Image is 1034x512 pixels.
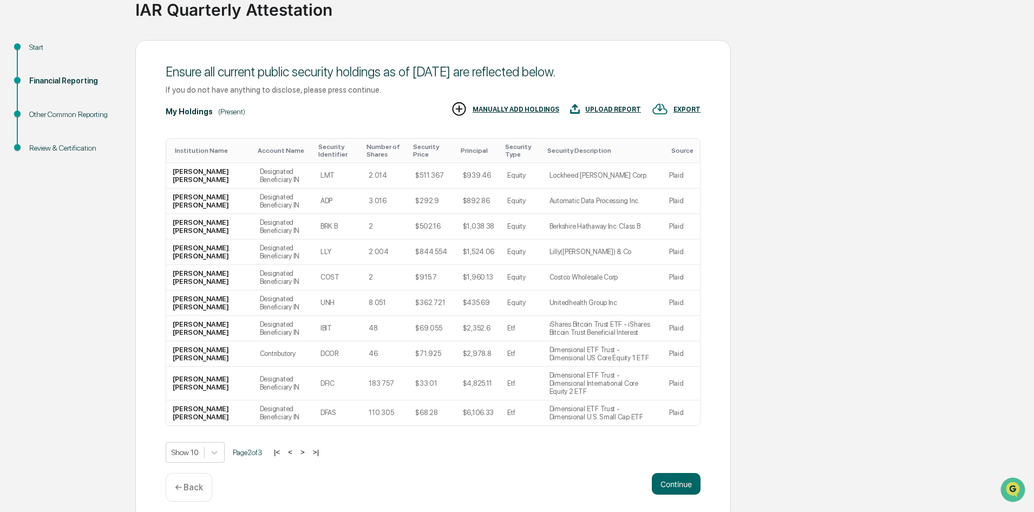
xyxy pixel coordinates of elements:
[473,106,559,113] div: MANUALLY ADD HOLDINGS
[314,367,362,400] td: DFIC
[271,448,283,457] button: |<
[218,107,245,116] div: (Present)
[663,189,700,214] td: Plaid
[501,341,542,367] td: Etf
[166,64,701,80] div: Ensure all current public security holdings as of [DATE] are reflected below.
[318,143,358,158] div: Toggle SortBy
[543,341,663,367] td: Dimensional ETF Trust - Dimensional US Core Equity 1 ETF
[663,367,700,400] td: Plaid
[456,367,501,400] td: $4,825.11
[166,290,253,316] td: [PERSON_NAME] [PERSON_NAME]
[501,367,542,400] td: Etf
[409,214,456,239] td: $502.16
[663,290,700,316] td: Plaid
[166,341,253,367] td: [PERSON_NAME] [PERSON_NAME]
[673,106,701,113] div: EXPORT
[29,42,118,53] div: Start
[184,86,197,99] button: Start new chat
[314,239,362,265] td: LLY
[570,101,580,117] img: UPLOAD REPORT
[175,482,203,492] p: ← Back
[413,143,451,158] div: Toggle SortBy
[22,157,68,168] span: Data Lookup
[451,101,467,117] img: MANUALLY ADD HOLDINGS
[663,214,700,239] td: Plaid
[362,214,409,239] td: 2
[258,147,310,154] div: Toggle SortBy
[409,316,456,341] td: $69.055
[585,106,641,113] div: UPLOAD REPORT
[547,147,658,154] div: Toggle SortBy
[456,189,501,214] td: $892.86
[362,265,409,290] td: 2
[663,400,700,425] td: Plaid
[11,138,19,146] div: 🖐️
[409,239,456,265] td: $844.554
[362,400,409,425] td: 110.305
[253,341,314,367] td: Contributory
[78,138,87,146] div: 🗄️
[314,265,362,290] td: COST
[314,163,362,189] td: LMT
[297,448,308,457] button: >
[253,316,314,341] td: Designated Beneficiary IN
[543,400,663,425] td: Dimensional ETF Trust - Dimensional U.S. Small Cap ETF
[6,153,73,172] a: 🔎Data Lookup
[456,341,501,367] td: $2,978.8
[663,341,700,367] td: Plaid
[37,94,137,102] div: We're available if you need us!
[285,448,296,457] button: <
[253,189,314,214] td: Designated Beneficiary IN
[253,163,314,189] td: Designated Beneficiary IN
[501,290,542,316] td: Equity
[89,137,134,147] span: Attestations
[362,239,409,265] td: 2.004
[501,265,542,290] td: Equity
[166,189,253,214] td: [PERSON_NAME] [PERSON_NAME]
[663,239,700,265] td: Plaid
[543,316,663,341] td: iShares Bitcoin Trust ETF - iShares Bitcoin Trust Beneficial Interest
[461,147,497,154] div: Toggle SortBy
[253,367,314,400] td: Designated Beneficiary IN
[456,214,501,239] td: $1,038.38
[409,400,456,425] td: $68.28
[11,83,30,102] img: 1746055101610-c473b297-6a78-478c-a979-82029cc54cd1
[543,239,663,265] td: Lilly([PERSON_NAME]) & Co
[543,265,663,290] td: Costco Wholesale Corp
[362,290,409,316] td: 8.051
[76,183,131,192] a: Powered byPylon
[22,137,70,147] span: Preclearance
[456,239,501,265] td: $1,524.06
[362,367,409,400] td: 183.757
[233,448,263,457] span: Page 2 of 3
[501,239,542,265] td: Equity
[253,400,314,425] td: Designated Beneficiary IN
[409,290,456,316] td: $362.721
[166,239,253,265] td: [PERSON_NAME] [PERSON_NAME]
[253,214,314,239] td: Designated Beneficiary IN
[543,163,663,189] td: Lockheed [PERSON_NAME] Corp.
[543,214,663,239] td: Berkshire Hathaway Inc. Class B
[253,290,314,316] td: Designated Beneficiary IN
[501,163,542,189] td: Equity
[6,132,74,152] a: 🖐️Preclearance
[543,290,663,316] td: Unitedhealth Group Inc
[74,132,139,152] a: 🗄️Attestations
[543,189,663,214] td: Automatic Data Processing Inc.
[310,448,322,457] button: >|
[362,163,409,189] td: 2.014
[501,214,542,239] td: Equity
[456,400,501,425] td: $6,106.33
[501,189,542,214] td: Equity
[362,316,409,341] td: 48
[253,265,314,290] td: Designated Beneficiary IN
[362,189,409,214] td: 3.016
[652,101,668,117] img: EXPORT
[314,316,362,341] td: IBIT
[409,189,456,214] td: $292.9
[175,147,249,154] div: Toggle SortBy
[663,316,700,341] td: Plaid
[505,143,538,158] div: Toggle SortBy
[501,400,542,425] td: Etf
